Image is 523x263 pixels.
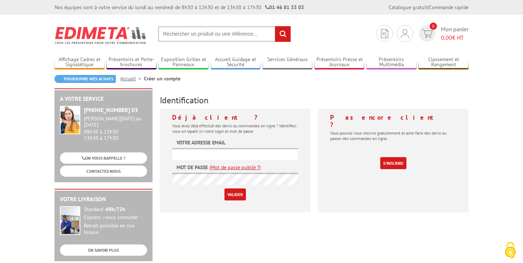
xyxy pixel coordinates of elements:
[60,96,147,102] h2: A votre service
[60,166,147,177] a: CONTACTEZ-NOUS
[84,206,147,213] div: Standard :
[418,56,469,68] a: Classement et Rangement
[381,29,388,38] img: devis rapide
[84,106,138,113] strong: [PHONE_NUMBER] 03
[60,244,147,256] a: EN SAVOIR PLUS
[429,4,469,11] a: Commande rapide
[430,23,437,30] span: 0
[441,25,469,42] span: Mon panier
[172,114,298,121] h4: Déjà client ?
[84,214,147,221] div: Express : nous consulter
[330,130,456,141] p: Vous pouvez vous inscrire gratuitement et ainsi faire des devis ou passer des commandes en ligne.
[84,116,147,128] div: [PERSON_NAME][DATE] au [DATE]
[172,123,298,134] p: Vous avez déjà effectué des devis ou commandes en ligne ? Identifiez-vous en tapant ici votre log...
[60,206,80,235] img: widget-livraison.jpg
[54,4,304,11] div: Nos équipes sont à votre service du lundi au vendredi de 8h30 à 12h30 et de 13h30 à 17h30
[158,26,291,42] input: Rechercher un produit ou une référence...
[275,26,291,42] input: rechercher
[501,241,519,259] img: Cookies (fenêtre modale)
[401,29,409,38] img: devis rapide
[106,206,125,212] strong: 48h/72h
[84,116,147,141] div: 08h30 à 12h30 13h30 à 17h30
[177,164,208,171] label: Mot de passe
[144,75,181,82] li: Créer un compte
[417,25,469,42] a: devis rapide 0 Mon panier 0,00€ HT
[330,114,456,128] h4: Pas encore client ?
[224,188,246,200] input: Valider
[422,29,433,38] img: devis rapide
[265,4,304,11] strong: 01 46 81 33 03
[54,56,105,68] a: Affichage Cadres et Signalétique
[158,56,208,68] a: Exposition Grilles et Panneaux
[441,33,469,42] span: € HT
[60,152,147,164] a: ON VOUS RAPPELLE ?
[54,75,116,83] a: Poursuivre mes achats
[120,75,144,82] a: Accueil
[366,56,417,68] a: Présentoirs Multimédia
[60,196,147,203] h2: Votre livraison
[210,164,261,171] a: (Mot de passe oublié ?)
[380,157,406,169] a: S'inscrire
[315,56,365,68] a: Présentoirs Presse et Journaux
[106,56,157,68] a: Présentoirs et Porte-brochures
[60,106,80,134] img: widget-service.jpg
[263,56,313,68] a: Services Généraux
[389,4,428,11] a: Catalogue gratuit
[84,223,147,236] div: Retrait possible en nos locaux
[389,4,469,11] div: |
[177,139,226,146] label: Votre adresse email
[160,96,469,105] h3: Identification
[441,34,452,41] span: 0,00
[54,22,147,49] img: Edimeta
[498,238,523,263] button: Cookies (fenêtre modale)
[211,56,261,68] a: Accueil Guidage et Sécurité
